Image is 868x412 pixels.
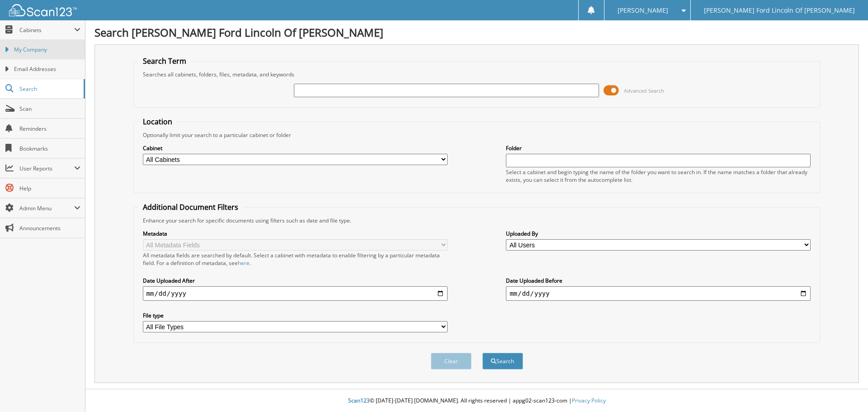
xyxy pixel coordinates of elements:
img: scan123-logo-white.svg [9,4,77,16]
label: Date Uploaded Before [506,277,811,284]
legend: Additional Document Filters [138,202,243,212]
div: All metadata fields are searched by default. Select a cabinet with metadata to enable filtering b... [143,251,448,267]
legend: Search Term [138,56,191,66]
div: © [DATE]-[DATE] [DOMAIN_NAME]. All rights reserved | appg02-scan123-com | [85,390,868,412]
div: Optionally limit your search to a particular cabinet or folder [138,131,816,139]
div: Searches all cabinets, folders, files, metadata, and keywords [138,71,816,78]
span: Help [19,185,80,192]
a: here [238,259,250,267]
input: start [143,286,448,301]
label: Uploaded By [506,230,811,237]
a: Privacy Policy [572,397,606,404]
span: Email Addresses [14,65,80,73]
span: Scan123 [348,397,370,404]
div: Enhance your search for specific documents using filters such as date and file type. [138,217,816,224]
iframe: Chat Widget [823,369,868,412]
span: Announcements [19,224,80,232]
input: end [506,286,811,301]
span: [PERSON_NAME] Ford Lincoln Of [PERSON_NAME] [704,8,855,13]
span: Advanced Search [624,87,664,94]
span: [PERSON_NAME] [618,8,668,13]
label: Metadata [143,230,448,237]
label: Cabinet [143,144,448,152]
span: Cabinets [19,26,74,34]
span: Scan [19,105,80,113]
label: File type [143,312,448,319]
button: Clear [431,353,472,369]
span: Search [19,85,79,93]
span: User Reports [19,165,74,172]
span: My Company [14,46,80,54]
div: Select a cabinet and begin typing the name of the folder you want to search in. If the name match... [506,168,811,184]
button: Search [482,353,523,369]
legend: Location [138,117,177,127]
label: Folder [506,144,811,152]
span: Reminders [19,125,80,133]
span: Admin Menu [19,204,74,212]
label: Date Uploaded After [143,277,448,284]
span: Bookmarks [19,145,80,152]
h1: Search [PERSON_NAME] Ford Lincoln Of [PERSON_NAME] [94,25,859,40]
